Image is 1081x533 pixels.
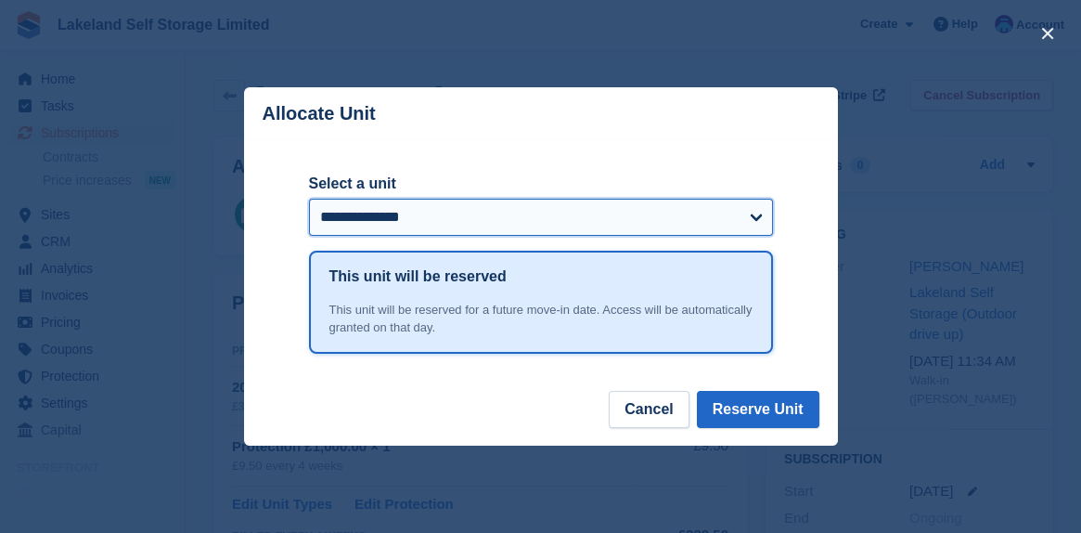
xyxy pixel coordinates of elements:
[1033,19,1062,48] button: close
[263,103,376,124] p: Allocate Unit
[309,173,773,195] label: Select a unit
[609,391,688,428] button: Cancel
[329,266,507,288] h1: This unit will be reserved
[329,301,753,337] div: This unit will be reserved for a future move-in date. Access will be automatically granted on tha...
[697,391,819,428] button: Reserve Unit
